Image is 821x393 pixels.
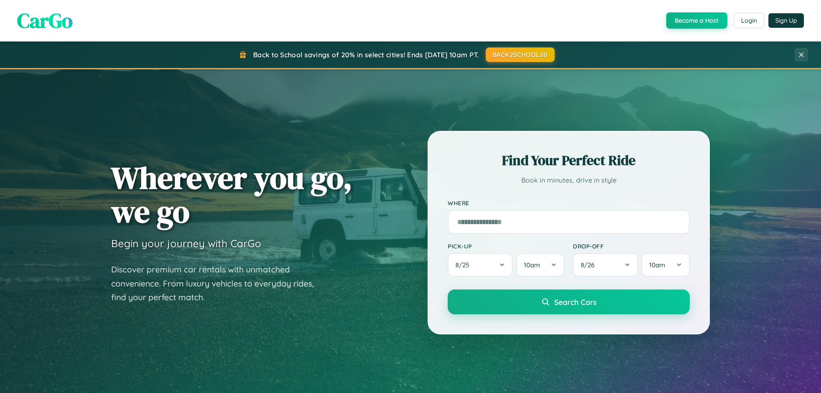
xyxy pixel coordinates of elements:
span: Back to School savings of 20% in select cities! Ends [DATE] 10am PT. [253,50,479,59]
span: Search Cars [554,297,597,307]
span: 10am [649,261,665,269]
button: BACK2SCHOOL20 [486,47,555,62]
button: Sign Up [768,13,804,28]
span: 10am [524,261,540,269]
h2: Find Your Perfect Ride [448,151,690,170]
button: 8/25 [448,253,513,277]
h3: Begin your journey with CarGo [111,237,261,250]
p: Discover premium car rentals with unmatched convenience. From luxury vehicles to everyday rides, ... [111,263,325,304]
button: Login [734,13,764,28]
h1: Wherever you go, we go [111,161,352,228]
button: 10am [641,253,690,277]
button: Become a Host [666,12,727,29]
p: Book in minutes, drive in style [448,174,690,186]
span: CarGo [17,6,73,35]
span: 8 / 26 [581,261,599,269]
label: Drop-off [573,242,690,250]
button: 10am [516,253,564,277]
label: Where [448,199,690,207]
span: 8 / 25 [455,261,473,269]
label: Pick-up [448,242,564,250]
button: Search Cars [448,290,690,314]
button: 8/26 [573,253,638,277]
